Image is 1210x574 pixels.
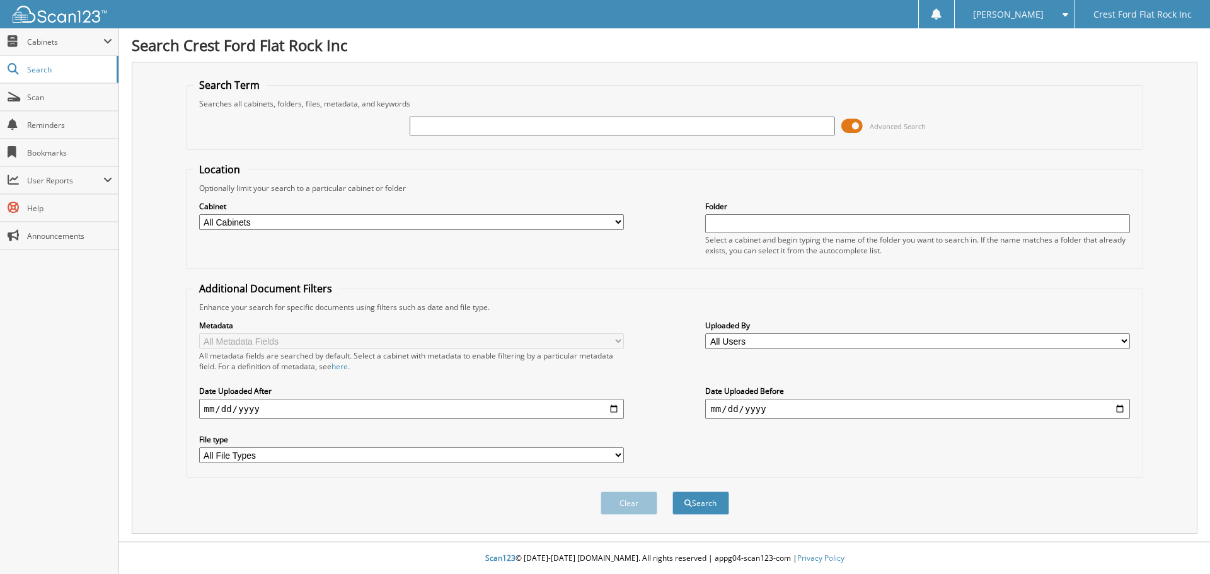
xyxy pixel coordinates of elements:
div: All metadata fields are searched by default. Select a cabinet with metadata to enable filtering b... [199,350,624,372]
span: Scan123 [485,553,516,563]
legend: Location [193,163,246,176]
a: here [331,361,348,372]
span: Help [27,203,112,214]
span: Announcements [27,231,112,241]
label: Metadata [199,320,624,331]
span: Reminders [27,120,112,130]
button: Search [672,491,729,515]
span: Crest Ford Flat Rock Inc [1093,11,1192,18]
legend: Search Term [193,78,266,92]
div: © [DATE]-[DATE] [DOMAIN_NAME]. All rights reserved | appg04-scan123-com | [119,543,1210,574]
img: scan123-logo-white.svg [13,6,107,23]
span: Advanced Search [870,122,926,131]
span: User Reports [27,175,103,186]
button: Clear [601,491,657,515]
iframe: Chat Widget [1147,514,1210,574]
input: start [199,399,624,419]
label: Date Uploaded Before [705,386,1130,396]
span: Cabinets [27,37,103,47]
div: Enhance your search for specific documents using filters such as date and file type. [193,302,1137,313]
span: Scan [27,92,112,103]
div: Optionally limit your search to a particular cabinet or folder [193,183,1137,193]
span: Search [27,64,110,75]
label: Folder [705,201,1130,212]
span: Bookmarks [27,147,112,158]
div: Searches all cabinets, folders, files, metadata, and keywords [193,98,1137,109]
label: Date Uploaded After [199,386,624,396]
label: Uploaded By [705,320,1130,331]
h1: Search Crest Ford Flat Rock Inc [132,35,1197,55]
span: [PERSON_NAME] [973,11,1044,18]
input: end [705,399,1130,419]
legend: Additional Document Filters [193,282,338,296]
label: Cabinet [199,201,624,212]
a: Privacy Policy [797,553,844,563]
label: File type [199,434,624,445]
div: Select a cabinet and begin typing the name of the folder you want to search in. If the name match... [705,234,1130,256]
